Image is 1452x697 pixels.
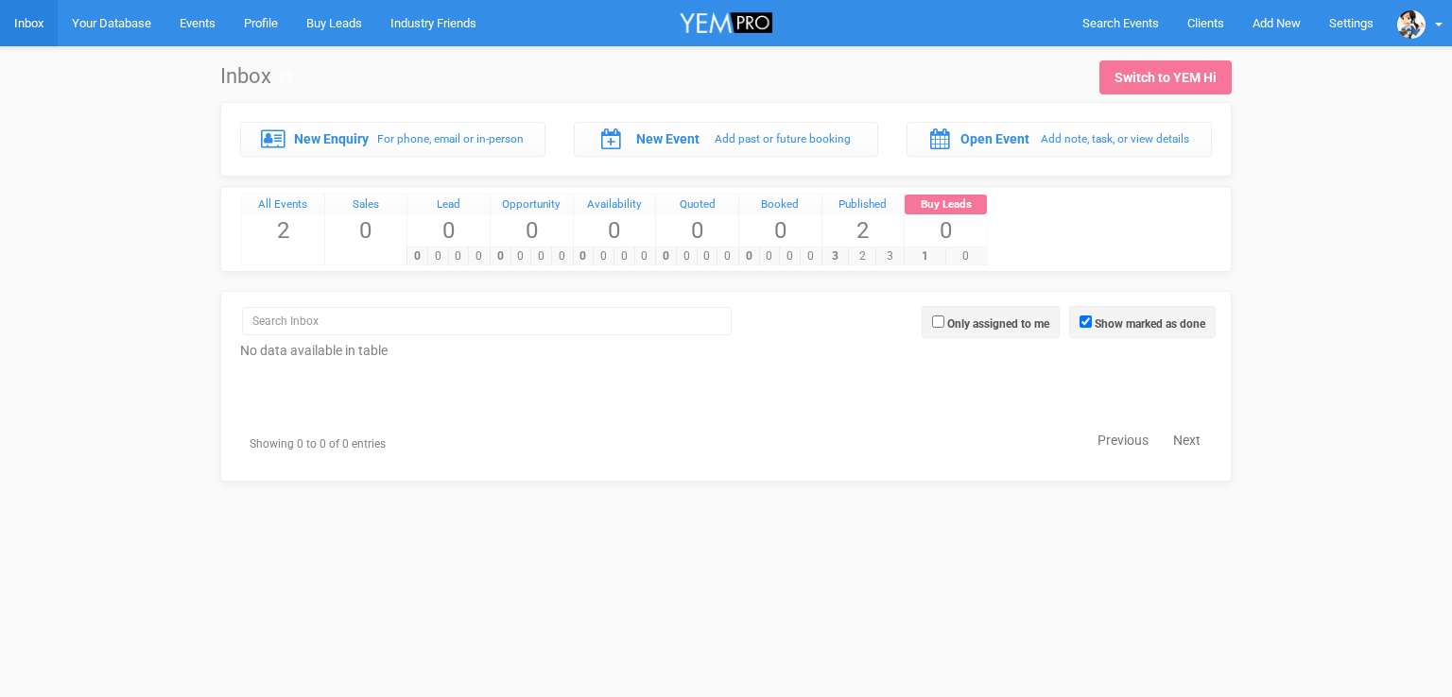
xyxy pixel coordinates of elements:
span: 0 [800,247,821,265]
small: Add note, task, or view details [1041,132,1189,145]
a: Open Event Add note, task, or view details [907,122,1212,156]
span: 0 [614,247,635,265]
small: For phone, email or in-person [377,132,524,145]
span: 2 [242,214,324,246]
span: 0 [574,214,656,246]
label: New Event [636,129,700,148]
span: 0 [697,247,718,265]
span: 3 [821,247,850,265]
span: 0 [468,247,490,265]
a: All Events [242,195,324,215]
a: New Enquiry For phone, email or in-person [240,122,545,156]
span: 1 [904,247,945,265]
span: 0 [945,247,987,265]
a: Lead [407,195,490,215]
span: 0 [530,247,552,265]
span: 0 [676,247,698,265]
a: New Event Add past or future booking [574,122,879,156]
input: Search Inbox [242,307,732,335]
span: 0 [510,247,532,265]
span: 0 [490,247,511,265]
span: 0 [739,214,821,246]
span: 2 [848,247,876,265]
small: Add past or future booking [715,132,851,145]
span: 0 [573,247,595,265]
span: 0 [406,247,428,265]
span: 0 [448,247,470,265]
img: open-uri20201104-4-5tl7zq [1397,10,1426,39]
span: 0 [759,247,781,265]
span: 0 [325,214,407,246]
span: Clients [1187,16,1224,30]
label: Show marked as done [1095,315,1205,332]
span: 0 [491,214,573,246]
span: 3 [875,247,904,265]
a: Published [822,195,905,215]
a: Previous [1086,429,1160,451]
span: 0 [655,247,677,265]
div: Showing 0 to 0 of 0 entries [240,427,545,462]
span: 0 [551,247,573,265]
a: Next [1162,429,1212,451]
span: 0 [407,214,490,246]
label: New Enquiry [294,129,369,148]
span: 0 [656,214,738,246]
span: 0 [593,247,614,265]
a: Booked [739,195,821,215]
span: Search Events [1082,16,1159,30]
span: 0 [779,247,801,265]
label: Only assigned to me [947,315,1049,332]
a: Quoted [656,195,738,215]
span: 0 [634,247,656,265]
span: 0 [905,214,987,246]
label: Open Event [960,129,1029,148]
a: Buy Leads [905,195,987,215]
a: Availability [574,195,656,215]
span: 0 [427,247,449,265]
a: Opportunity [491,195,573,215]
td: No data available in table [240,340,1212,360]
a: Sales [325,195,407,215]
span: 0 [717,247,738,265]
h1: Inbox [220,65,293,88]
span: 0 [738,247,760,265]
a: Switch to YEM Hi [1099,60,1232,94]
span: Add New [1253,16,1301,30]
span: 2 [822,214,905,246]
div: Switch to YEM Hi [1115,68,1217,87]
